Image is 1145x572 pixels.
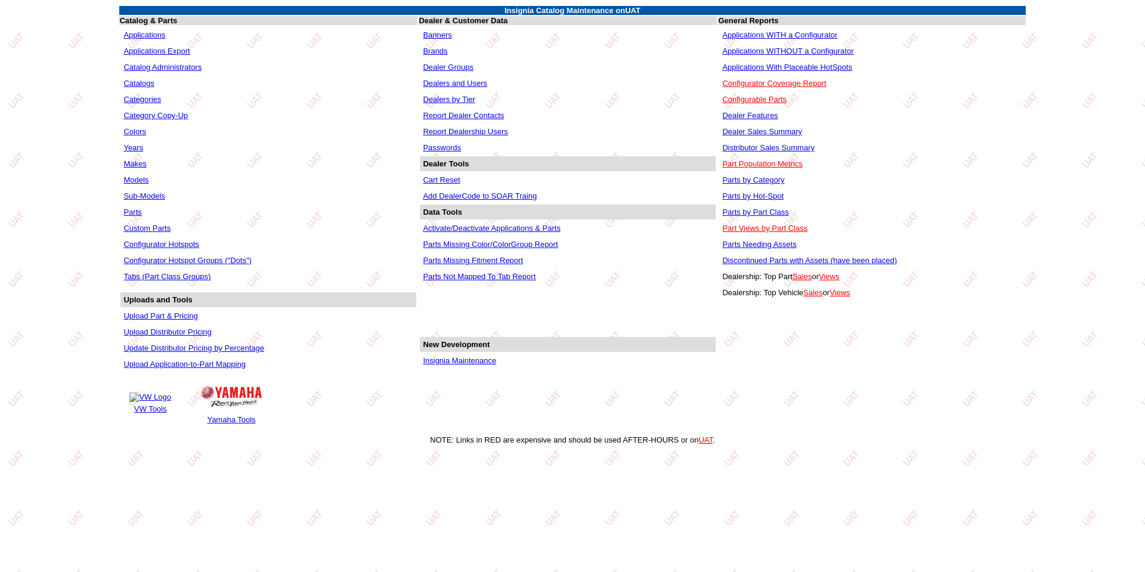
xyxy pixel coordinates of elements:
[119,6,1025,15] td: Insignia Catalog Maintenance on
[698,435,713,444] a: UAT
[722,79,826,88] a: Configurator Coverage Report
[128,391,172,415] a: VW Logo VW Tools
[722,143,815,152] a: Distributor Sales Summary
[123,344,264,353] a: Update Distributor Pricing by Percentage
[123,63,202,72] a: Catalog Administrators
[423,47,447,55] a: Brands
[423,208,462,217] b: Data Tools
[722,191,784,200] a: Parts by Hot-Spot
[123,295,192,304] b: Uploads and Tools
[722,63,852,72] a: Applications With Placeable HotSpots
[123,360,246,369] a: Upload Application-to-Part Mapping
[423,159,469,168] b: Dealer Tools
[123,224,171,233] a: Custom Parts
[722,256,897,265] a: Discontinued Parts with Assets (have been placed)
[423,224,561,233] a: Activate/Deactivate Applications & Parts
[123,311,197,320] a: Upload Part & Pricing
[722,208,788,217] a: Parts by Part Class
[123,327,211,336] a: Upload Distributor Pricing
[123,111,188,120] a: Category Copy-Up
[793,272,812,281] a: Sales
[123,30,165,39] a: Applications
[200,415,262,425] td: Yamaha Tools
[423,272,536,281] a: Parts Not Mapped To Tab Report
[722,111,778,120] a: Dealer Features
[423,111,504,120] a: Report Dealer Contacts
[123,95,161,104] a: Categories
[722,95,787,104] a: Configurable Parts
[123,272,211,281] a: Tabs (Part Class Groups)
[719,269,1024,284] td: Dealership: Top Part or
[423,143,461,152] a: Passwords
[625,6,640,15] span: UAT
[722,240,796,249] a: Parts Needing Assets
[5,435,1140,444] div: NOTE: Links in RED are expensive and should be used AFTER-HOURS or on .
[830,288,850,297] a: Views
[423,356,496,365] a: Insignia Maintenance
[123,240,199,249] a: Configurator Hotspots
[201,386,262,407] img: Yamaha Logo
[419,16,507,25] b: Dealer & Customer Data
[123,159,146,168] a: Makes
[123,175,148,184] a: Models
[423,95,475,104] a: Dealers by Tier
[722,127,802,136] a: Dealer Sales Summary
[423,30,451,39] a: Banners
[123,191,165,200] a: Sub-Models
[722,224,807,233] a: Part Views by Part Class
[719,285,1024,300] td: Dealership: Top Vehicle or
[123,47,190,55] a: Applications Export
[819,272,839,281] a: Views
[123,127,146,136] a: Colors
[423,175,460,184] a: Cart Reset
[423,340,490,349] b: New Development
[722,159,802,168] a: Part Population Metrics
[129,392,171,402] img: VW Logo
[423,79,487,88] a: Dealers and Users
[199,380,264,426] a: Yamaha Logo Yamaha Tools
[123,79,154,88] a: Catalogs
[123,208,141,217] a: Parts
[423,191,537,200] a: Add DealerCode to SOAR Traing
[718,16,778,25] b: General Reports
[803,288,823,297] a: Sales
[123,143,143,152] a: Years
[129,404,171,414] td: VW Tools
[722,30,837,39] a: Applications WITH a Configurator
[423,240,558,249] a: Parts Missing Color/ColorGroup Report
[423,127,507,136] a: Report Dealership Users
[722,175,784,184] a: Parts by Category
[123,256,251,265] a: Configurator Hotspot Groups ("Dots")
[722,47,853,55] a: Applications WITHOUT a Configurator
[423,63,474,72] a: Dealer Groups
[119,16,177,25] b: Catalog & Parts
[423,256,523,265] a: Parts Missing Fitment Report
